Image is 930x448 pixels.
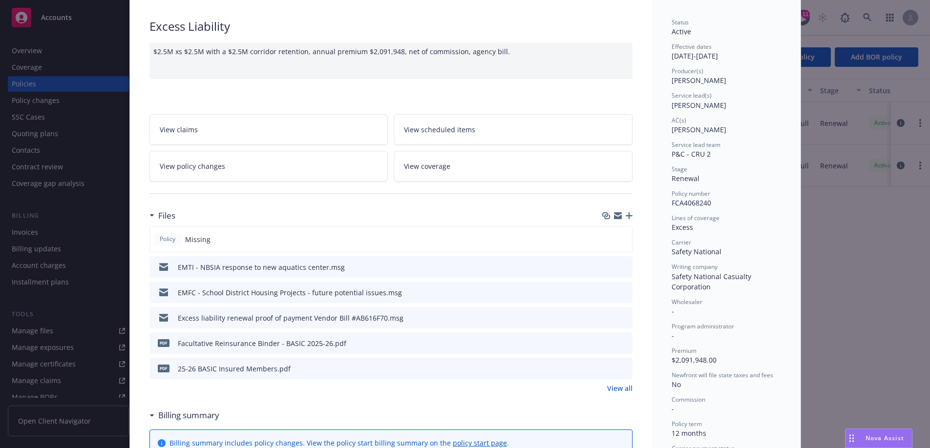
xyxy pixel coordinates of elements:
button: download file [604,287,612,298]
a: View all [607,383,633,393]
span: View coverage [404,161,450,171]
span: FCA4068240 [672,198,711,207]
button: preview file [620,338,629,348]
span: No [672,380,681,389]
span: Policy [158,235,177,244]
span: Missing [185,234,211,244]
div: Billing summary includes policy changes. View the policy start billing summary on the . [169,438,509,448]
span: Producer(s) [672,67,703,75]
button: download file [604,313,612,323]
span: - [672,404,674,413]
button: preview file [620,262,629,272]
div: 25-26 BASIC Insured Members.pdf [178,364,291,374]
a: View claims [149,114,388,145]
span: Policy term [672,420,702,428]
span: Renewal [672,174,699,183]
span: Carrier [672,238,691,246]
button: download file [604,262,612,272]
button: preview file [620,364,629,374]
span: 12 months [672,428,706,438]
span: Premium [672,346,697,355]
a: View coverage [394,151,633,182]
a: policy start page [453,438,507,448]
span: Nova Assist [866,434,904,442]
span: - [672,331,674,340]
a: View scheduled items [394,114,633,145]
button: Nova Assist [845,428,912,448]
span: View scheduled items [404,124,475,135]
div: $2.5M xs $2.5M with a $2.5M corridor retention, annual premium $2,091,948, net of commission, age... [149,42,633,79]
span: Commission [672,395,705,404]
span: $2,091,948.00 [672,355,717,365]
span: AC(s) [672,116,686,124]
span: Safety National [672,247,721,256]
span: Active [672,27,691,36]
div: EMFC - School District Housing Projects - future potential issues.msg [178,287,402,298]
span: Writing company [672,263,718,271]
span: Stage [672,165,687,173]
span: View claims [160,124,198,135]
button: download file [604,364,612,374]
span: Service lead(s) [672,91,712,100]
span: Status [672,18,689,26]
span: - [672,306,674,316]
span: [PERSON_NAME] [672,101,726,110]
span: Service lead team [672,141,720,149]
div: Billing summary [149,409,219,422]
span: Lines of coverage [672,214,719,222]
span: P&C - CRU 2 [672,149,711,159]
span: Policy number [672,189,710,198]
div: Facultative Reinsurance Binder - BASIC 2025-26.pdf [178,338,346,348]
span: Program administrator [672,322,734,330]
span: Newfront will file state taxes and fees [672,371,773,379]
span: pdf [158,365,169,372]
div: Files [149,209,175,222]
h3: Files [158,209,175,222]
span: [PERSON_NAME] [672,76,726,85]
div: EMTI - NBSIA response to new aquatics center.msg [178,262,345,272]
span: Safety National Casualty Corporation [672,272,753,291]
span: Effective dates [672,42,712,51]
span: pdf [158,339,169,346]
div: Excess liability renewal proof of payment Vendor Bill #AB616F70.msg [178,313,403,323]
button: download file [604,338,612,348]
span: [PERSON_NAME] [672,125,726,134]
h3: Billing summary [158,409,219,422]
button: preview file [620,313,629,323]
span: View policy changes [160,161,225,171]
div: Drag to move [845,429,858,448]
span: Wholesaler [672,298,702,306]
div: [DATE] - [DATE] [672,42,781,61]
button: preview file [620,287,629,298]
div: Excess Liability [149,18,633,35]
a: View policy changes [149,151,388,182]
span: Excess [672,223,693,232]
